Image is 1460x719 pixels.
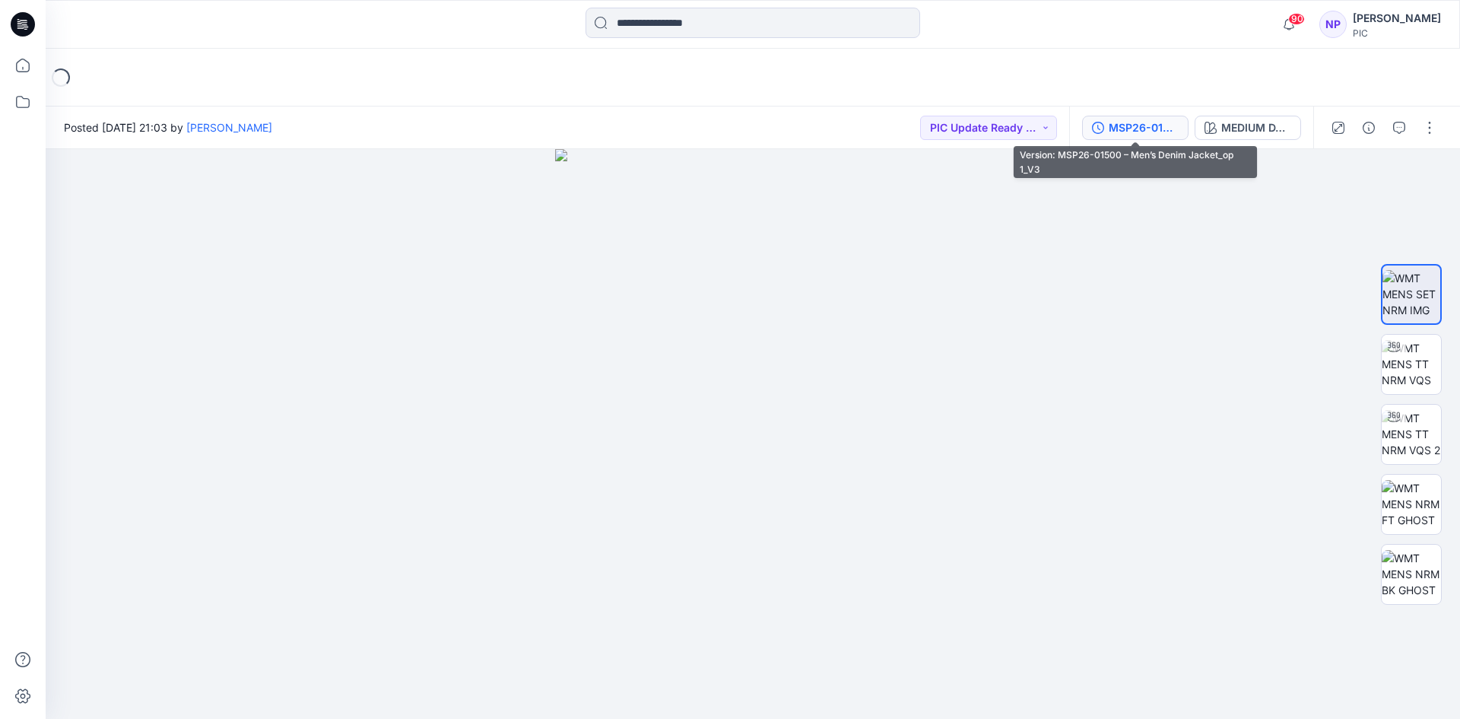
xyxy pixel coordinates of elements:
[1288,13,1305,25] span: 90
[1319,11,1347,38] div: NP
[1382,270,1440,318] img: WMT MENS SET NRM IMG
[1382,550,1441,598] img: WMT MENS NRM BK GHOST
[1221,119,1291,136] div: MEDIUM DARK WASH
[1382,410,1441,458] img: WMT MENS TT NRM VQS 2
[1082,116,1189,140] button: MSP26-01500 – Men’s Denim Jacket_op 1_V3
[1195,116,1301,140] button: MEDIUM DARK WASH
[186,121,272,134] a: [PERSON_NAME]
[64,119,272,135] span: Posted [DATE] 21:03 by
[1353,9,1441,27] div: [PERSON_NAME]
[555,149,951,719] img: eyJhbGciOiJIUzI1NiIsImtpZCI6IjAiLCJzbHQiOiJzZXMiLCJ0eXAiOiJKV1QifQ.eyJkYXRhIjp7InR5cGUiOiJzdG9yYW...
[1353,27,1441,39] div: PIC
[1357,116,1381,140] button: Details
[1109,119,1179,136] div: MSP26-01500 – Men’s Denim Jacket_op 1_V3
[1382,480,1441,528] img: WMT MENS NRM FT GHOST
[1382,340,1441,388] img: WMT MENS TT NRM VQS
